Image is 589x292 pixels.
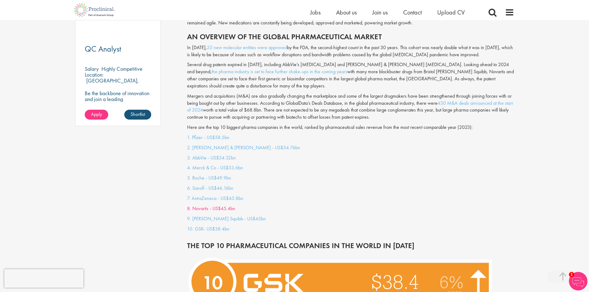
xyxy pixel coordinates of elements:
[336,8,357,16] a: About us
[187,154,236,161] a: 3. AbbVie - US$54.32bn
[101,65,143,72] p: Highly Competitive
[187,134,229,141] a: 1. Pfizer - US$58.5bn
[85,71,104,78] span: Location:
[187,242,514,250] h2: THE TOP 10 PHARMACEUTICAL COMPANIES IN THE WORLD IN [DATE]
[187,215,266,222] a: 9. [PERSON_NAME] Squibb - US$45bn
[187,100,513,113] a: 430 M&A deals announced at the start of 2024
[85,77,139,90] p: [GEOGRAPHIC_DATA], [GEOGRAPHIC_DATA]
[569,272,574,277] span: 1
[91,111,102,117] span: Apply
[569,272,587,290] img: Chatbot
[437,8,465,16] a: Upload CV
[187,61,514,89] p: Several drug patents expired in [DATE], including AbbVie’s [MEDICAL_DATA] and [PERSON_NAME] & [PE...
[85,65,99,72] span: Salary
[187,205,235,212] a: 8. Novartis - US$45.4bn
[187,33,514,41] h2: An overview of the global pharmaceutical market
[187,195,243,201] a: 7. AstraZeneca - US$45.8bn
[187,93,514,121] p: Mergers and acquisitions (M&A) are also gradually changing the marketplace and some of the larges...
[187,44,514,58] p: In [DATE], by the FDA, the second-highest count in the past 30 years. This cohort was nearly doub...
[85,90,152,120] p: Be the backbone of innovation and join a leading pharmaceutical company to help keep life-changin...
[310,8,321,16] a: Jobs
[187,164,243,171] a: 4. Merck & Co - US$53.6bn
[187,175,231,181] a: 5. Roche - US$49.9bn
[85,44,121,54] span: QC Analyst
[187,185,233,191] a: 6. Sanofi - US$46.16bn
[207,44,287,51] a: 55 new molecular entities were approved
[187,226,229,232] a: 10. GSK- US$38.4bn
[124,110,151,120] a: Shortlist
[187,144,300,151] a: 2. [PERSON_NAME] & [PERSON_NAME] - US$54.76bn
[403,8,422,16] a: Contact
[372,8,388,16] a: Join us
[85,110,108,120] a: Apply
[4,269,83,288] iframe: reCAPTCHA
[211,68,347,75] a: the pharma industry is set to face further shake-ups in the coming years
[85,45,152,53] a: QC Analyst
[187,124,514,131] p: Here are the top 10 biggest pharma companies in the world, ranked by pharmaceutical sales revenue...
